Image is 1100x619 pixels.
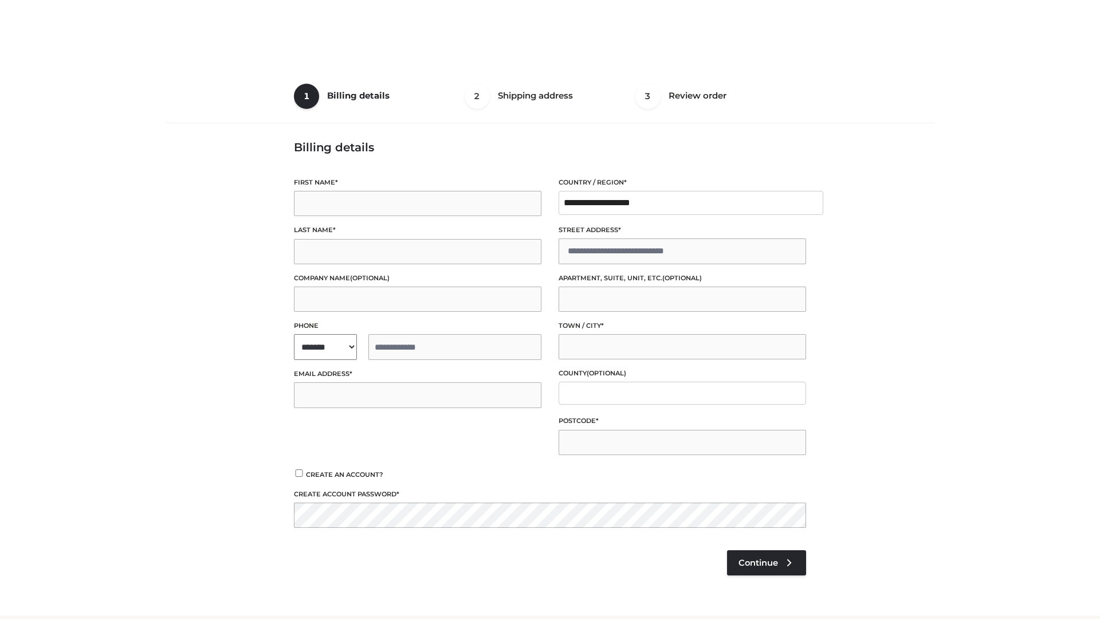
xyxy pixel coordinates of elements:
label: Apartment, suite, unit, etc. [559,273,806,284]
span: (optional) [587,369,626,377]
span: Continue [738,558,778,568]
label: Phone [294,320,541,331]
span: Shipping address [498,90,573,101]
label: First name [294,177,541,188]
label: Country / Region [559,177,806,188]
label: Street address [559,225,806,236]
label: Company name [294,273,541,284]
span: (optional) [662,274,702,282]
label: Last name [294,225,541,236]
label: Email address [294,369,541,379]
input: Create an account? [294,469,304,477]
span: 1 [294,84,319,109]
label: Create account password [294,489,806,500]
label: County [559,368,806,379]
span: Billing details [327,90,390,101]
label: Postcode [559,416,806,426]
span: 2 [465,84,490,109]
span: 3 [635,84,661,109]
h3: Billing details [294,140,806,154]
span: (optional) [350,274,390,282]
span: Review order [669,90,726,101]
span: Create an account? [306,471,383,479]
a: Continue [727,550,806,575]
label: Town / City [559,320,806,331]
